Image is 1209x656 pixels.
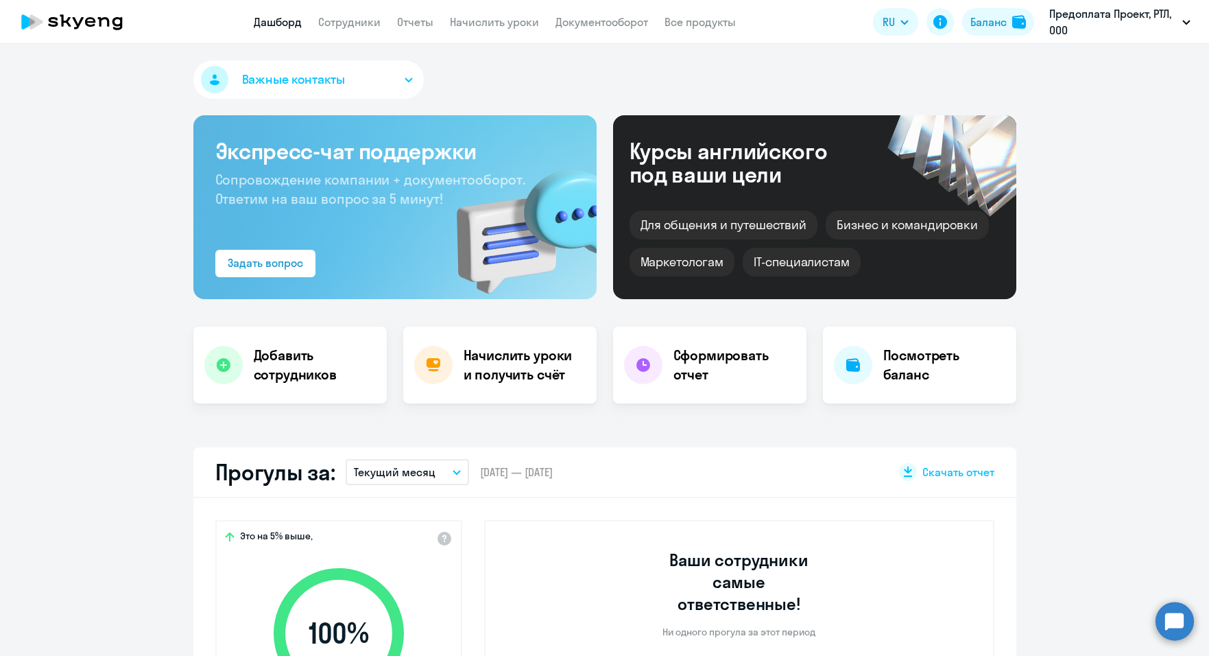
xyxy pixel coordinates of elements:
img: bg-img [437,145,597,299]
div: Баланс [970,14,1007,30]
button: Предоплата Проект, РТЛ, ООО [1042,5,1197,38]
a: Документооборот [555,15,648,29]
p: Ни одного прогула за этот период [662,626,815,638]
a: Начислить уроки [450,15,539,29]
p: Предоплата Проект, РТЛ, ООО [1049,5,1177,38]
span: Важные контакты [242,71,345,89]
img: balance [1012,15,1026,29]
div: Бизнес и командировки [826,211,989,239]
div: Маркетологам [630,248,734,277]
h4: Добавить сотрудников [254,346,376,384]
h2: Прогулы за: [215,458,335,486]
a: Все продукты [665,15,736,29]
button: Важные контакты [193,60,424,99]
h4: Начислить уроки и получить счёт [464,346,583,384]
span: Сопровождение компании + документооборот. Ответим на ваш вопрос за 5 минут! [215,171,525,207]
span: Скачать отчет [922,465,994,480]
a: Сотрудники [318,15,381,29]
h3: Экспресс-чат поддержки [215,137,575,165]
div: Задать вопрос [228,255,303,271]
div: IT-специалистам [743,248,861,277]
p: Текущий месяц [354,464,435,480]
span: [DATE] — [DATE] [480,465,553,480]
button: RU [873,8,918,36]
span: RU [883,14,895,30]
h4: Посмотреть баланс [883,346,1005,384]
a: Отчеты [397,15,433,29]
button: Текущий месяц [346,459,469,485]
button: Задать вопрос [215,250,315,277]
span: Это на 5% выше, [240,530,313,546]
span: 100 % [260,617,418,650]
button: Балансbalance [962,8,1034,36]
div: Для общения и путешествий [630,211,818,239]
h3: Ваши сотрудники самые ответственные! [651,549,827,615]
h4: Сформировать отчет [673,346,795,384]
div: Курсы английского под ваши цели [630,139,864,186]
a: Дашборд [254,15,302,29]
